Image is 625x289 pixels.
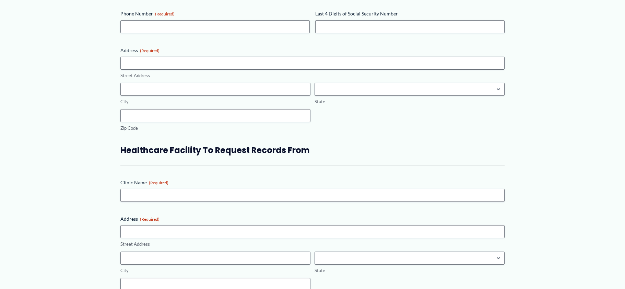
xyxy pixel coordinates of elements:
[120,47,160,54] legend: Address
[120,179,505,186] label: Clinic Name
[315,99,505,105] label: State
[315,267,505,274] label: State
[315,10,505,17] label: Last 4 Digits of Social Security Number
[120,125,310,131] label: Zip Code
[149,180,168,185] span: (Required)
[120,241,505,247] label: Street Address
[120,99,310,105] label: City
[120,267,310,274] label: City
[140,48,160,53] span: (Required)
[120,216,160,222] legend: Address
[155,11,175,16] span: (Required)
[140,217,160,222] span: (Required)
[120,72,505,79] label: Street Address
[120,145,505,155] h3: Healthcare Facility to request records from
[120,10,310,17] label: Phone Number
